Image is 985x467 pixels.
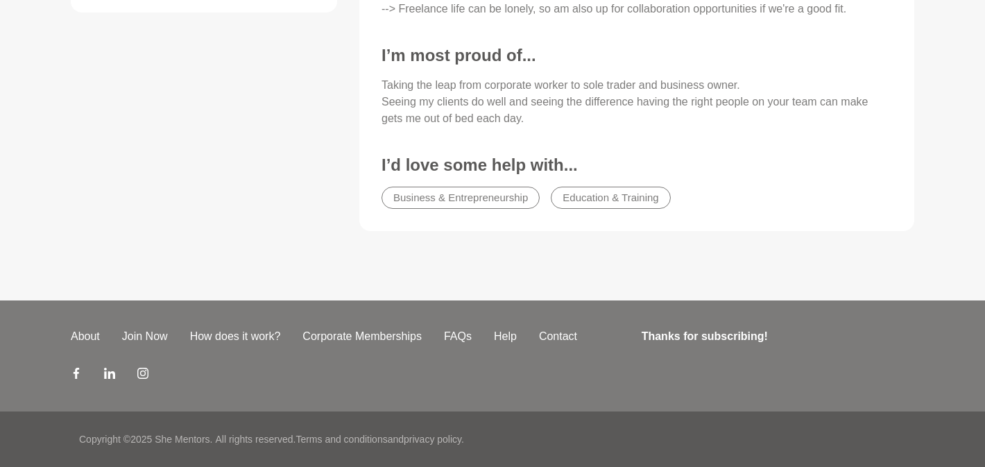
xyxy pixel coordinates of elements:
[111,328,179,345] a: Join Now
[404,434,461,445] a: privacy policy
[528,328,588,345] a: Contact
[104,367,115,384] a: LinkedIn
[382,45,892,66] h3: I’m most proud of...
[483,328,528,345] a: Help
[215,432,463,447] p: All rights reserved. and .
[179,328,292,345] a: How does it work?
[79,432,212,447] p: Copyright © 2025 She Mentors .
[137,367,148,384] a: Instagram
[642,328,906,345] h4: Thanks for subscribing!
[295,434,387,445] a: Terms and conditions
[71,367,82,384] a: Facebook
[433,328,483,345] a: FAQs
[382,77,892,127] p: Taking the leap from corporate worker to sole trader and business owner. Seeing my clients do wel...
[60,328,111,345] a: About
[382,155,892,176] h3: I’d love some help with...
[291,328,433,345] a: Corporate Memberships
